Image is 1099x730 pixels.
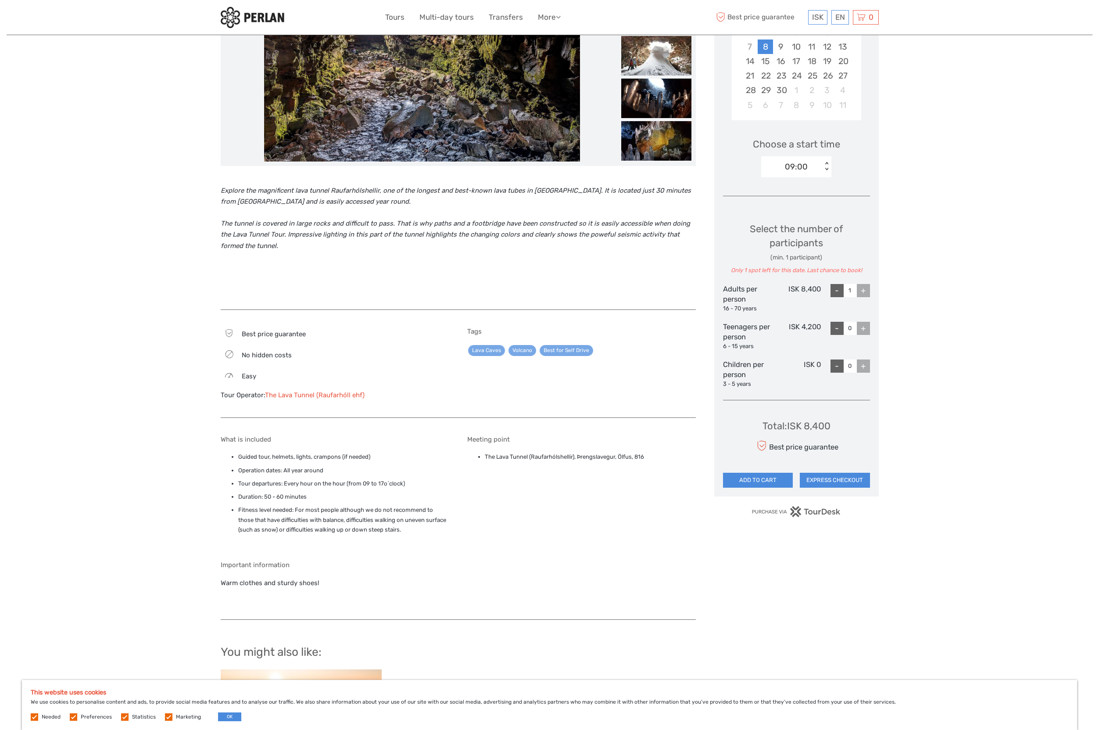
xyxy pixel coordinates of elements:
[742,40,758,54] div: Not available Sunday, September 7th, 2025
[788,83,804,97] div: Choose Wednesday, October 1st, 2025
[820,40,835,54] div: Choose Friday, September 12th, 2025
[723,266,870,275] div: Only 1 spot left for this date. Last chance to book!
[538,11,561,24] a: More
[788,98,804,112] div: Choose Wednesday, October 8th, 2025
[742,54,758,68] div: Choose Sunday, September 14th, 2025
[238,492,449,502] li: Duration: 50 - 60 minutes
[723,473,793,488] button: ADD TO CART
[723,322,772,351] div: Teenagers per person
[419,11,474,24] a: Multi-day tours
[132,713,156,721] label: Statistics
[621,79,691,118] img: 137dde3f524c43d4b126e042d9251933_slider_thumbnail.jpg
[22,680,1077,730] div: We use cookies to personalise content and ads, to provide social media features and to analyse ou...
[804,40,820,54] div: Choose Thursday, September 11th, 2025
[835,40,850,54] div: Choose Saturday, September 13th, 2025
[238,452,449,462] li: Guided tour, helmets, lights, crampons (if needed)
[467,327,696,335] h5: Tags
[742,98,758,112] div: Choose Sunday, October 5th, 2025
[621,121,691,161] img: 3d744690bbb54fd6890da75d6cc1ecd2_slider_thumbnail.jpg
[753,137,840,151] span: Choose a start time
[867,13,875,22] span: 0
[835,98,850,112] div: Choose Saturday, October 11th, 2025
[238,505,449,535] li: Fitness level needed: For most people although we do not recommend to those that have difficultie...
[758,40,773,54] div: Choose Monday, September 8th, 2025
[485,452,696,462] li: The Lava Tunnel (Raufarhólshellir), Þrengslavegur, Ölfus, 816
[820,83,835,97] div: Choose Friday, October 3rd, 2025
[265,391,365,399] a: The Lava Tunnel (Raufarhóll ehf)
[742,83,758,97] div: Choose Sunday, September 28th, 2025
[221,435,449,443] h5: What is included
[804,83,820,97] div: Choose Thursday, October 2nd, 2025
[788,54,804,68] div: Choose Wednesday, September 17th, 2025
[804,68,820,83] div: Choose Thursday, September 25th, 2025
[242,372,256,380] span: Easy
[857,322,870,335] div: +
[835,54,850,68] div: Choose Saturday, September 20th, 2025
[773,68,788,83] div: Choose Tuesday, September 23rd, 2025
[467,435,696,443] h5: Meeting point
[221,578,696,600] p: Warm clothes and sturdy shoes!
[772,322,821,351] div: ISK 4,200
[218,712,241,721] button: OK
[831,322,844,335] div: -
[820,68,835,83] div: Choose Friday, September 26th, 2025
[242,330,306,338] span: Best price guarantee
[773,54,788,68] div: Choose Tuesday, September 16th, 2025
[762,419,831,433] div: Total : ISK 8,400
[723,380,772,388] div: 3 - 5 years
[742,68,758,83] div: Choose Sunday, September 21st, 2025
[788,68,804,83] div: Choose Wednesday, September 24th, 2025
[773,40,788,54] div: Choose Tuesday, September 9th, 2025
[823,162,831,171] div: < >
[734,25,858,112] div: month 2025-09
[385,11,405,24] a: Tours
[221,561,696,569] h5: Important information
[489,11,523,24] a: Transfers
[621,36,691,76] img: 95c9160025bd412fb09f1233b7e6b674_slider_thumbnail.jpg
[221,645,879,659] h2: You might also like:
[831,360,844,373] div: -
[772,284,821,313] div: ISK 8,400
[804,54,820,68] div: Choose Thursday, September 18th, 2025
[221,219,690,250] i: The tunnel is covered in large rocks and difficult to pass. That is why paths and a footbridge ha...
[12,15,99,22] p: We're away right now. Please check back later!
[820,98,835,112] div: Choose Friday, October 10th, 2025
[31,689,1068,696] h5: This website uses cookies
[820,54,835,68] div: Choose Friday, September 19th, 2025
[857,360,870,373] div: +
[758,68,773,83] div: Choose Monday, September 22nd, 2025
[788,40,804,54] div: Choose Wednesday, September 10th, 2025
[831,10,849,25] div: EN
[714,10,806,25] span: Best price guarantee
[804,98,820,112] div: Choose Thursday, October 9th, 2025
[221,391,449,400] div: Tour Operator:
[723,222,870,275] div: Select the number of participants
[773,83,788,97] div: Choose Tuesday, September 30th, 2025
[758,54,773,68] div: Choose Monday, September 15th, 2025
[468,345,505,356] a: Lava Caves
[835,83,850,97] div: Choose Saturday, October 4th, 2025
[508,345,536,356] a: Volcano
[812,13,823,22] span: ISK
[773,98,788,112] div: Choose Tuesday, October 7th, 2025
[831,284,844,297] div: -
[238,479,449,489] li: Tour departures: Every hour on the hour (from 09 to 17o´clock)
[221,7,284,28] img: 288-6a22670a-0f57-43d8-a107-52fbc9b92f2c_logo_small.jpg
[723,305,772,313] div: 16 - 70 years
[81,713,112,721] label: Preferences
[857,284,870,297] div: +
[723,342,772,351] div: 6 - 15 years
[540,345,593,356] a: Best for Self Drive
[754,438,838,453] div: Best price guarantee
[238,466,449,475] li: Operation dates: All year around
[785,161,808,173] div: 09:00
[758,83,773,97] div: Choose Monday, September 29th, 2025
[723,360,772,388] div: Children per person
[242,351,292,359] span: No hidden costs
[752,506,841,517] img: PurchaseViaTourDesk.png
[758,98,773,112] div: Choose Monday, October 6th, 2025
[723,284,772,313] div: Adults per person
[42,713,61,721] label: Needed
[772,360,821,388] div: ISK 0
[835,68,850,83] div: Choose Saturday, September 27th, 2025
